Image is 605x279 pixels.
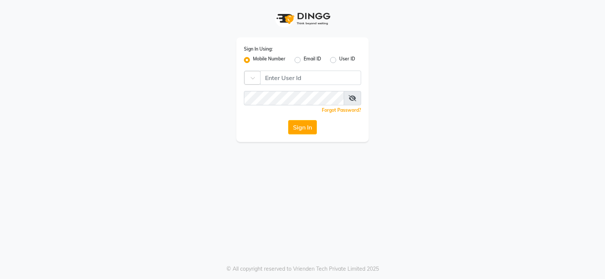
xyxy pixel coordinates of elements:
[272,8,333,30] img: logo1.svg
[288,120,317,134] button: Sign In
[244,91,344,105] input: Username
[253,55,285,65] label: Mobile Number
[244,46,273,52] label: Sign In Using:
[339,55,355,65] label: User ID
[322,107,361,113] a: Forgot Password?
[260,71,361,85] input: Username
[304,55,321,65] label: Email ID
